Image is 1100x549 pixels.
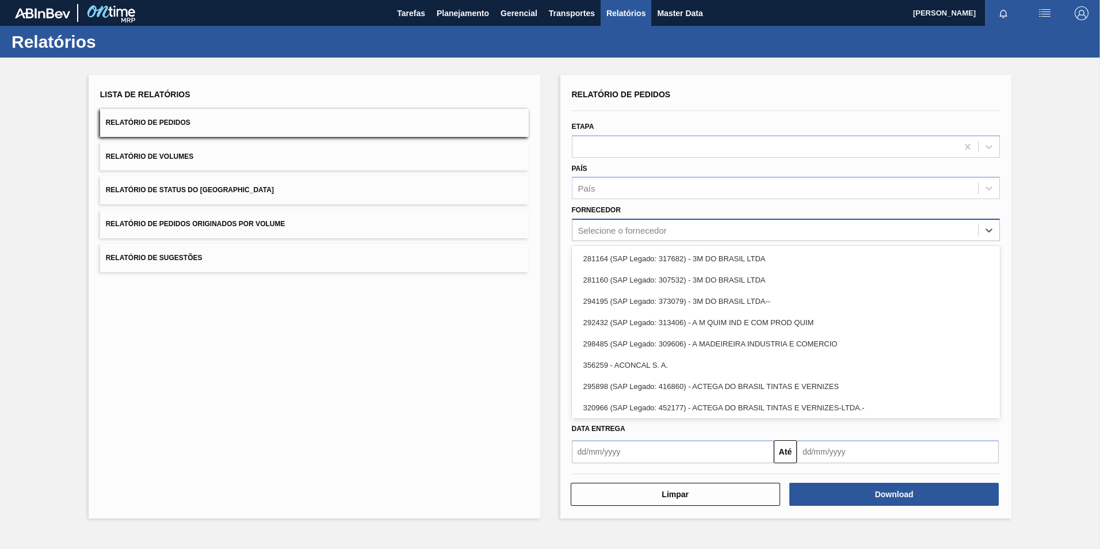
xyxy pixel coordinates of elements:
label: Etapa [572,123,594,131]
span: Lista de Relatórios [100,90,190,99]
input: dd/mm/yyyy [572,440,774,463]
div: 281160 (SAP Legado: 307532) - 3M DO BRASIL LTDA [572,269,1000,291]
div: 295898 (SAP Legado: 416860) - ACTEGA DO BRASIL TINTAS E VERNIZES [572,376,1000,397]
label: Fornecedor [572,206,621,214]
span: Relatório de Pedidos [572,90,671,99]
button: Até [774,440,797,463]
span: Relatório de Status do [GEOGRAPHIC_DATA] [106,186,274,194]
button: Relatório de Pedidos Originados por Volume [100,210,529,238]
span: Relatórios [606,6,646,20]
span: Gerencial [501,6,537,20]
button: Relatório de Status do [GEOGRAPHIC_DATA] [100,176,529,204]
span: Relatório de Pedidos [106,119,190,127]
span: Relatório de Sugestões [106,254,203,262]
span: Master Data [657,6,702,20]
span: Data entrega [572,425,625,433]
div: Selecione o fornecedor [578,226,667,235]
div: 320966 (SAP Legado: 452177) - ACTEGA DO BRASIL TINTAS E VERNIZES-LTDA.- [572,397,1000,418]
span: Relatório de Pedidos Originados por Volume [106,220,285,228]
span: Transportes [549,6,595,20]
button: Relatório de Pedidos [100,109,529,137]
span: Planejamento [437,6,489,20]
label: País [572,165,587,173]
button: Relatório de Sugestões [100,244,529,272]
img: userActions [1038,6,1052,20]
span: Tarefas [397,6,425,20]
button: Limpar [571,483,780,506]
div: País [578,184,595,193]
button: Notificações [985,5,1022,21]
span: Relatório de Volumes [106,152,193,161]
button: Relatório de Volumes [100,143,529,171]
div: 292432 (SAP Legado: 313406) - A M QUIM IND E COM PROD QUIM [572,312,1000,333]
div: 281164 (SAP Legado: 317682) - 3M DO BRASIL LTDA [572,248,1000,269]
h1: Relatórios [12,35,216,48]
div: 356259 - ACONCAL S. A. [572,354,1000,376]
div: 298485 (SAP Legado: 309606) - A MADEIREIRA INDUSTRIA E COMERCIO [572,333,1000,354]
input: dd/mm/yyyy [797,440,999,463]
div: 294195 (SAP Legado: 373079) - 3M DO BRASIL LTDA-- [572,291,1000,312]
button: Download [789,483,999,506]
img: TNhmsLtSVTkK8tSr43FrP2fwEKptu5GPRR3wAAAABJRU5ErkJggg== [15,8,70,18]
img: Logout [1075,6,1088,20]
